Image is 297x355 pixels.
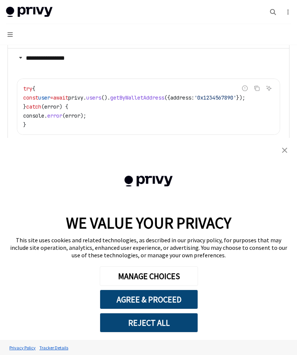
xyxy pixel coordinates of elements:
[110,94,164,101] span: getByWalletAddress
[32,85,35,92] span: {
[252,83,262,93] button: Copy the contents from the code block
[23,112,44,119] span: console
[47,112,62,119] span: error
[44,112,47,119] span: .
[6,7,52,17] img: light logo
[83,94,86,101] span: .
[65,112,80,119] span: error
[236,94,245,101] span: });
[194,94,236,101] span: '0x1234567890'
[66,213,231,233] span: WE VALUE YOUR PRIVACY
[240,83,250,93] button: Report incorrect code
[282,148,287,153] img: close banner
[41,103,44,110] span: (
[277,143,292,158] a: close banner
[264,83,274,93] button: Ask AI
[164,94,170,101] span: ({
[53,94,68,101] span: await
[7,341,37,354] a: Privacy Policy
[283,7,291,17] button: More actions
[108,165,189,198] img: company logo
[23,94,38,101] span: const
[100,266,198,286] button: MANAGE CHOICES
[23,103,26,110] span: }
[62,112,65,119] span: (
[100,290,198,309] button: AGREE & PROCEED
[68,94,83,101] span: privy
[26,103,41,110] span: catch
[44,103,59,110] span: error
[37,341,70,354] a: Tracker Details
[23,121,26,128] span: }
[170,94,194,101] span: address:
[100,313,198,332] button: REJECT ALL
[86,94,101,101] span: users
[267,6,279,18] button: Open search
[80,112,86,119] span: );
[50,94,53,101] span: =
[23,85,32,92] span: try
[7,236,289,259] div: This site uses cookies and related technologies, as described in our privacy policy, for purposes...
[59,103,68,110] span: ) {
[38,94,50,101] span: user
[101,94,110,101] span: ().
